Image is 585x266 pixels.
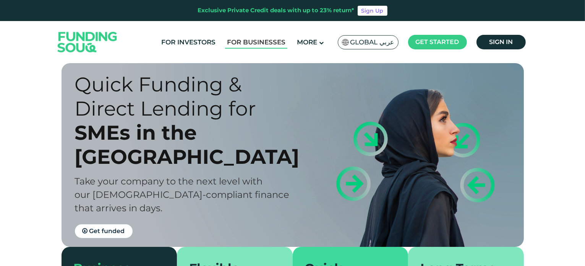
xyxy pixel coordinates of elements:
[50,23,125,62] img: Logo
[89,227,125,235] span: Get funded
[225,36,287,49] a: For Businesses
[159,36,217,49] a: For Investors
[75,176,290,214] span: Take your company to the next level with our [DEMOGRAPHIC_DATA]-compliant finance that arrives in...
[350,38,394,47] span: Global عربي
[489,38,513,46] span: Sign in
[75,121,306,169] div: SMEs in the [GEOGRAPHIC_DATA]
[416,38,459,46] span: Get started
[358,6,387,16] a: Sign Up
[342,39,349,46] img: SA Flag
[75,224,133,238] a: Get funded
[297,38,317,46] span: More
[476,35,526,49] a: Sign in
[198,6,355,15] div: Exclusive Private Credit deals with up to 23% return*
[75,72,306,121] div: Quick Funding & Direct Lending for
